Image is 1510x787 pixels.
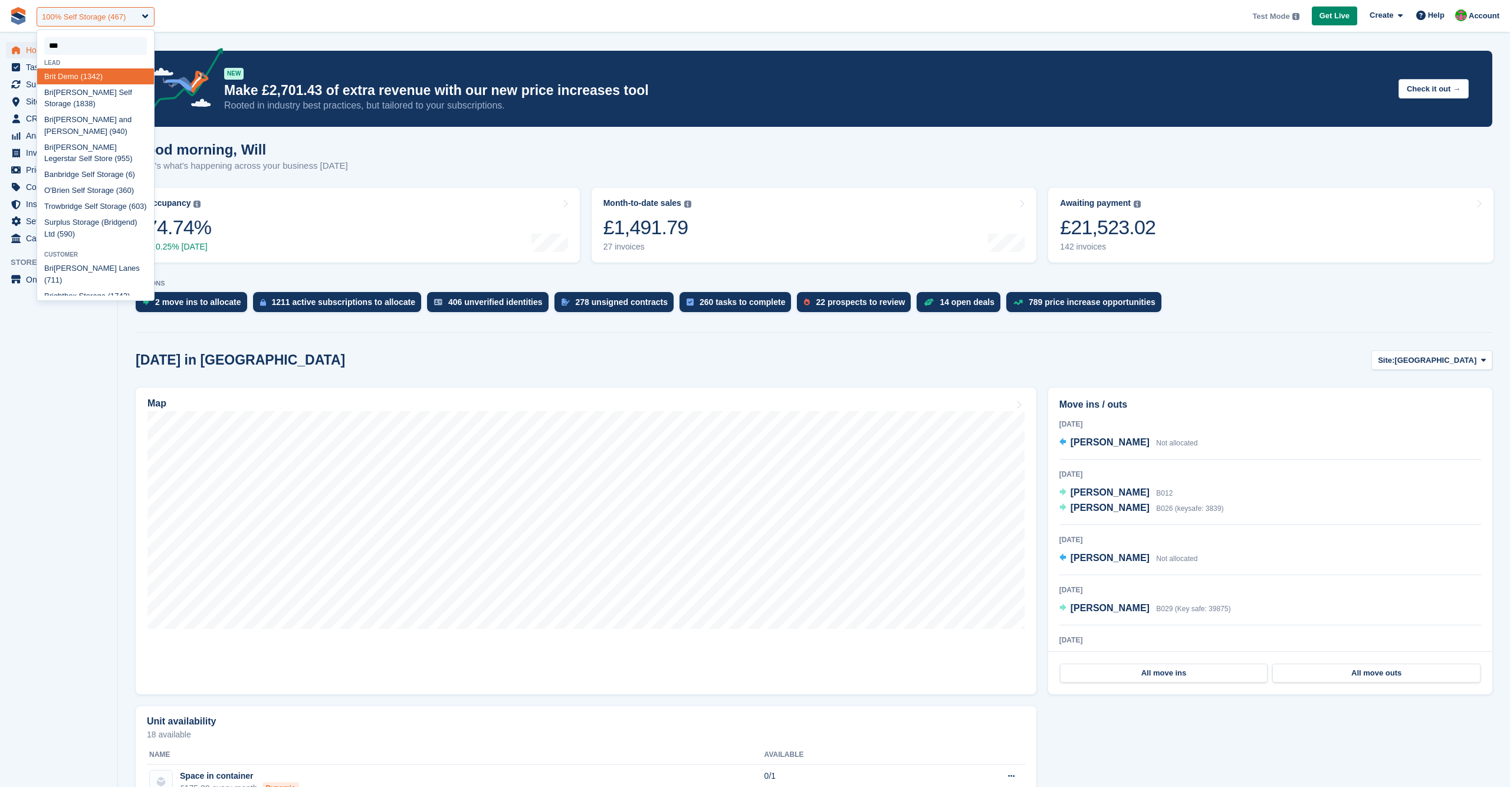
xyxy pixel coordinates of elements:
img: price_increase_opportunities-93ffe204e8149a01c8c9dc8f82e8f89637d9d84a8eef4429ea346261dce0b2c0.svg [1013,300,1023,305]
div: [PERSON_NAME] Self Storage (1838) [37,84,154,112]
span: Tasks [26,59,97,76]
div: 2 move ins to allocate [155,297,241,307]
div: Lead [37,60,154,66]
div: [DATE] [1059,534,1481,545]
a: All move ins [1060,664,1268,683]
div: 789 price increase opportunities [1029,297,1156,307]
p: 18 available [147,730,1025,739]
a: menu [6,127,111,144]
h1: Good morning, Will [136,142,348,158]
img: active_subscription_to_allocate_icon-d502201f5373d7db506a760aba3b589e785aa758c864c3986d89f69b8ff3... [260,299,266,306]
img: Will McNeilly [1455,9,1467,21]
a: [PERSON_NAME] B026 (keysafe: 3839) [1059,501,1224,516]
button: Check it out → [1399,79,1469,99]
a: menu [6,179,111,195]
span: Bri [44,264,54,273]
img: move_ins_to_allocate_icon-fdf77a2bb77ea45bf5b3d319d69a93e2d87916cf1d5bf7949dd705db3b84f3ca.svg [143,299,149,306]
h2: [DATE] in [GEOGRAPHIC_DATA] [136,352,345,368]
div: ghtbox Storage (1742) [37,288,154,304]
span: CRM [26,110,97,127]
span: Bri [44,88,54,97]
a: menu [6,271,111,288]
span: Subscriptions [26,76,97,93]
span: Storefront [11,257,117,268]
span: Coupons [26,179,97,195]
div: Trow dge Self Storage (603) [37,199,154,215]
img: icon-info-grey-7440780725fd019a000dd9b08b2336e03edf1995a4989e88bcd33f0948082b44.svg [1134,201,1141,208]
h2: Map [147,398,166,409]
a: [PERSON_NAME] B029 (Key safe: 39875) [1059,601,1231,617]
span: Bri [44,143,54,152]
p: Rooted in industry best practices, but tailored to your subscriptions. [224,99,1389,112]
div: Ban dge Self Storage (6) [37,167,154,183]
span: Site: [1378,355,1394,366]
h2: Unit availability [147,716,216,727]
a: All move outs [1272,664,1481,683]
a: 1211 active subscriptions to allocate [253,292,428,318]
a: 278 unsigned contracts [554,292,679,318]
a: Map [136,388,1036,694]
span: Bri [104,218,113,227]
a: menu [6,162,111,178]
div: 406 unverified identities [448,297,543,307]
a: menu [6,93,111,110]
p: Here's what's happening across your business [DATE] [136,159,348,173]
span: Online Store [26,271,97,288]
div: Space in container [180,770,299,782]
a: 260 tasks to complete [679,292,797,318]
a: 406 unverified identities [427,292,554,318]
img: icon-info-grey-7440780725fd019a000dd9b08b2336e03edf1995a4989e88bcd33f0948082b44.svg [1292,13,1299,20]
img: icon-info-grey-7440780725fd019a000dd9b08b2336e03edf1995a4989e88bcd33f0948082b44.svg [193,201,201,208]
div: [DATE] [1059,419,1481,429]
th: Available [764,746,925,765]
div: NEW [224,68,244,80]
a: menu [6,230,111,247]
button: Site: [GEOGRAPHIC_DATA] [1371,350,1492,370]
a: menu [6,42,111,58]
p: ACTIONS [136,280,1492,287]
span: B026 (keysafe: 3839) [1156,504,1223,513]
a: Get Live [1312,6,1357,26]
div: Occupancy [146,198,191,208]
div: 74.74% [146,215,211,240]
span: Bri [44,72,54,81]
span: B012 [1156,489,1173,497]
div: O' en Self Storage (360) [37,183,154,199]
div: £21,523.02 [1060,215,1156,240]
a: 2 move ins to allocate [136,292,253,318]
div: Awaiting payment [1060,198,1131,208]
div: [DATE] [1059,635,1481,645]
img: contract_signature_icon-13c848040528278c33f63329250d36e43548de30e8caae1d1a13099fd9432cc5.svg [562,299,570,306]
a: menu [6,59,111,76]
div: t Demo (1342) [37,68,154,84]
span: [GEOGRAPHIC_DATA] [1394,355,1476,366]
div: £1,491.79 [603,215,691,240]
span: Not allocated [1156,555,1197,563]
span: Settings [26,213,97,229]
span: Test Mode [1252,11,1289,22]
a: menu [6,76,111,93]
span: [PERSON_NAME] [1071,437,1150,447]
a: Month-to-date sales £1,491.79 27 invoices [592,188,1037,263]
span: Bri [52,186,61,195]
img: verify_identity-adf6edd0f0f0b5bbfe63781bf79b02c33cf7c696d77639b501bdc392416b5a36.svg [434,299,442,306]
a: Awaiting payment £21,523.02 142 invoices [1048,188,1493,263]
a: menu [6,145,111,161]
div: [PERSON_NAME] Lanes (711) [37,261,154,288]
div: Month-to-date sales [603,198,681,208]
span: Capital [26,230,97,247]
span: Create [1370,9,1393,21]
span: [PERSON_NAME] [1071,487,1150,497]
img: icon-info-grey-7440780725fd019a000dd9b08b2336e03edf1995a4989e88bcd33f0948082b44.svg [684,201,691,208]
div: Customer [37,251,154,258]
span: Get Live [1319,10,1350,22]
a: 22 prospects to review [797,292,917,318]
img: prospect-51fa495bee0391a8d652442698ab0144808aea92771e9ea1ae160a38d050c398.svg [804,299,810,306]
a: [PERSON_NAME] B012 [1059,486,1173,501]
img: task-75834270c22a3079a89374b754ae025e5fb1db73e45f91037f5363f120a921f8.svg [687,299,694,306]
a: [PERSON_NAME] Not allocated [1059,435,1198,451]
h2: Move ins / outs [1059,398,1481,412]
span: Invoices [26,145,97,161]
div: Surplus Storage ( dgend) Ltd (590) [37,215,154,242]
img: stora-icon-8386f47178a22dfd0bd8f6a31ec36ba5ce8667c1dd55bd0f319d3a0aa187defe.svg [9,7,27,25]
